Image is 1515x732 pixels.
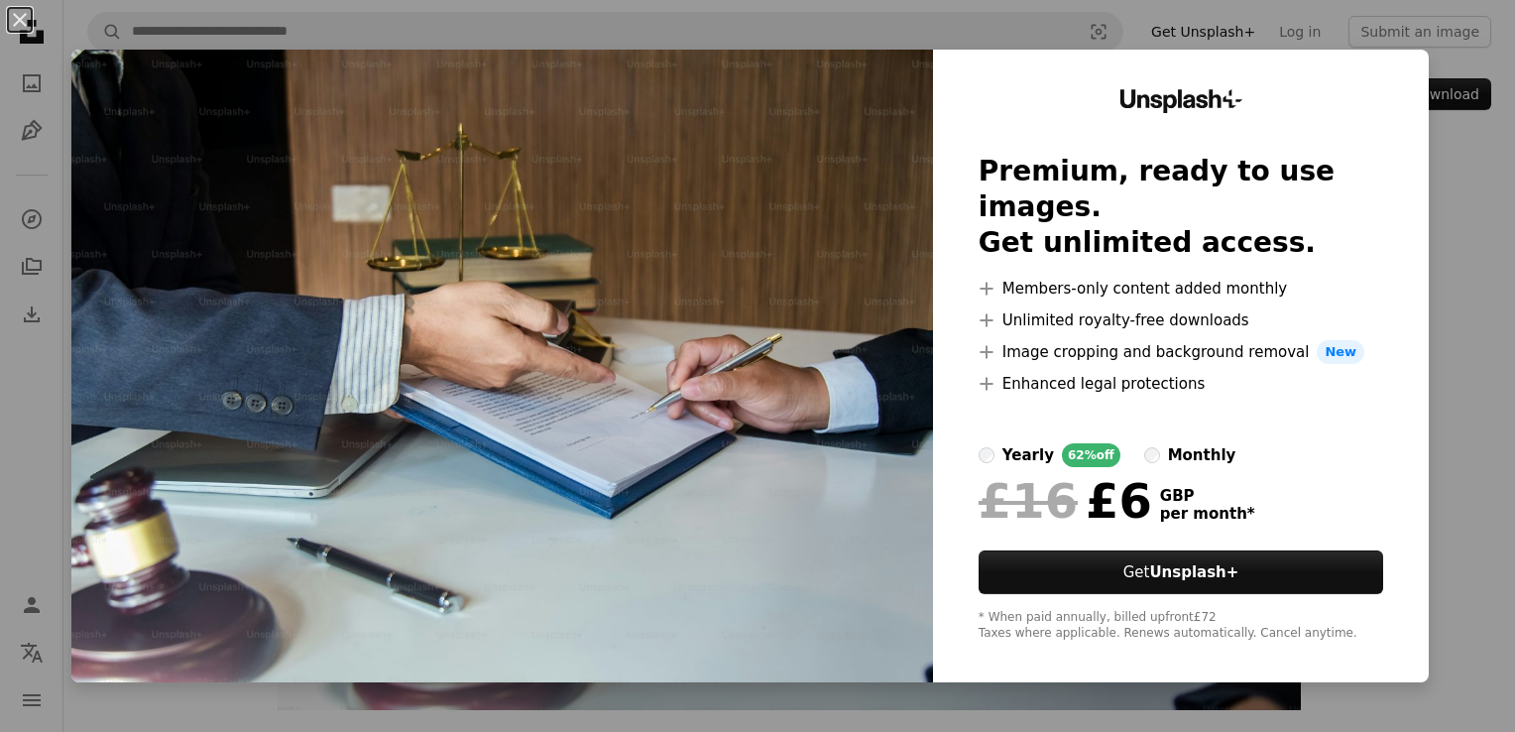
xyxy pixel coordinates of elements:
[1168,443,1236,467] div: monthly
[979,154,1383,261] h2: Premium, ready to use images. Get unlimited access.
[1062,443,1120,467] div: 62% off
[1160,487,1255,505] span: GBP
[979,277,1383,301] li: Members-only content added monthly
[979,340,1383,364] li: Image cropping and background removal
[1317,340,1364,364] span: New
[1149,563,1238,581] strong: Unsplash+
[1002,443,1054,467] div: yearly
[979,447,994,463] input: yearly62%off
[979,550,1383,594] button: GetUnsplash+
[979,475,1078,527] span: £16
[1144,447,1160,463] input: monthly
[979,610,1383,642] div: * When paid annually, billed upfront £72 Taxes where applicable. Renews automatically. Cancel any...
[1160,505,1255,523] span: per month *
[979,372,1383,396] li: Enhanced legal protections
[979,475,1152,527] div: £6
[979,308,1383,332] li: Unlimited royalty-free downloads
